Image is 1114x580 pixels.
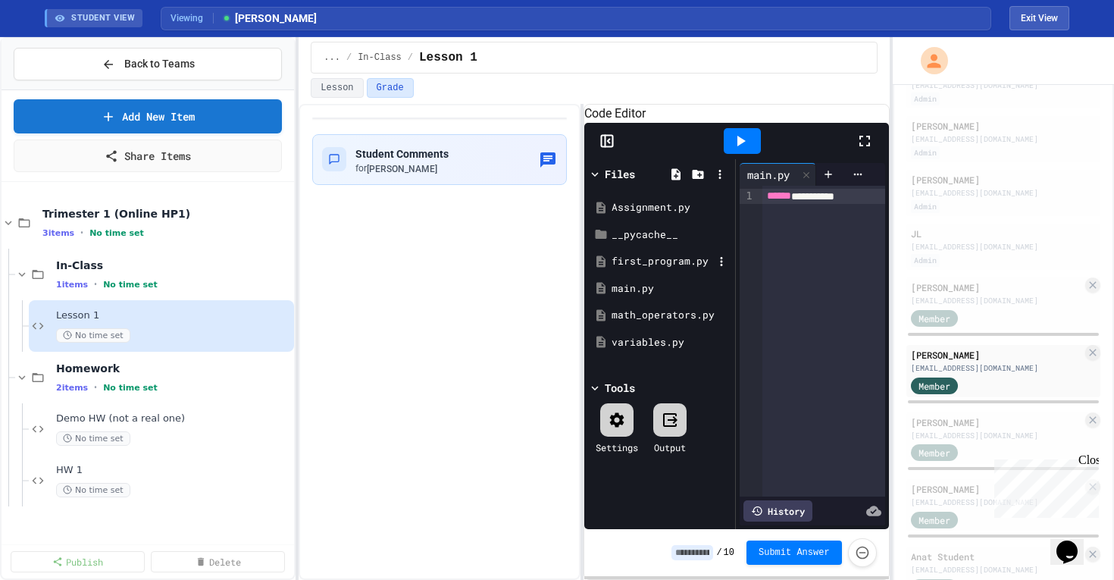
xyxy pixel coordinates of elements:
[911,254,940,267] div: Admin
[740,163,816,186] div: main.py
[918,312,950,325] span: Member
[911,133,1096,145] div: [EMAIL_ADDRESS][DOMAIN_NAME]
[911,227,1096,240] div: JL
[911,281,1082,294] div: [PERSON_NAME]
[724,547,734,559] span: 10
[605,380,635,396] div: Tools
[56,328,130,343] span: No time set
[612,308,730,323] div: math_operators.py
[6,6,105,96] div: Chat with us now!Close
[94,278,97,290] span: •
[988,453,1099,518] iframe: chat widget
[911,241,1096,252] div: [EMAIL_ADDRESS][DOMAIN_NAME]
[171,11,214,25] span: Viewing
[311,78,363,98] button: Lesson
[355,162,449,175] div: for
[103,280,158,290] span: No time set
[911,200,940,213] div: Admin
[596,440,638,454] div: Settings
[911,430,1082,441] div: [EMAIL_ADDRESS][DOMAIN_NAME]
[324,52,340,64] span: ...
[911,550,1082,563] div: Anat Student
[612,254,713,269] div: first_program.py
[56,383,88,393] span: 2 items
[911,187,1096,199] div: [EMAIL_ADDRESS][DOMAIN_NAME]
[56,464,291,477] span: HW 1
[911,348,1082,362] div: [PERSON_NAME]
[612,281,730,296] div: main.py
[71,12,135,25] span: STUDENT VIEW
[11,551,145,572] a: Publish
[911,415,1082,429] div: [PERSON_NAME]
[367,78,414,98] button: Grade
[221,11,317,27] span: [PERSON_NAME]
[419,49,477,67] span: Lesson 1
[42,228,74,238] span: 3 items
[367,164,437,174] span: [PERSON_NAME]
[759,547,830,559] span: Submit Answer
[911,482,1082,496] div: [PERSON_NAME]
[911,119,1096,133] div: [PERSON_NAME]
[358,52,402,64] span: In-Class
[1009,6,1069,30] button: Exit student view
[14,99,282,133] a: Add New Item
[911,497,1082,508] div: [EMAIL_ADDRESS][DOMAIN_NAME]
[740,167,797,183] div: main.py
[612,200,730,215] div: Assignment.py
[94,381,97,393] span: •
[151,551,285,572] a: Delete
[911,564,1082,575] div: [EMAIL_ADDRESS][DOMAIN_NAME]
[42,207,291,221] span: Trimester 1 (Online HP1)
[654,440,686,454] div: Output
[911,362,1082,374] div: [EMAIL_ADDRESS][DOMAIN_NAME]
[56,280,88,290] span: 1 items
[408,52,413,64] span: /
[911,92,940,105] div: Admin
[918,446,950,459] span: Member
[89,228,144,238] span: No time set
[1050,519,1099,565] iframe: chat widget
[346,52,352,64] span: /
[56,309,291,322] span: Lesson 1
[911,173,1096,187] div: [PERSON_NAME]
[14,140,282,172] a: Share Items
[605,166,635,182] div: Files
[80,227,83,239] span: •
[612,227,730,243] div: __pycache__
[740,189,755,204] div: 1
[56,431,130,446] span: No time set
[716,547,721,559] span: /
[911,295,1082,306] div: [EMAIL_ADDRESS][DOMAIN_NAME]
[56,483,130,497] span: No time set
[612,335,730,350] div: variables.py
[911,80,1096,91] div: [EMAIL_ADDRESS][DOMAIN_NAME]
[56,259,291,272] span: In-Class
[14,48,282,80] button: Back to Teams
[56,362,291,375] span: Homework
[905,43,952,78] div: My Account
[355,148,449,160] span: Student Comments
[103,383,158,393] span: No time set
[746,541,842,565] button: Submit Answer
[584,105,889,123] h6: Code Editor
[743,500,812,522] div: History
[124,56,195,72] span: Back to Teams
[56,412,291,425] span: Demo HW (not a real one)
[848,538,877,567] button: Force resubmission of student's answer (Admin only)
[918,513,950,527] span: Member
[911,146,940,159] div: Admin
[918,379,950,393] span: Member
